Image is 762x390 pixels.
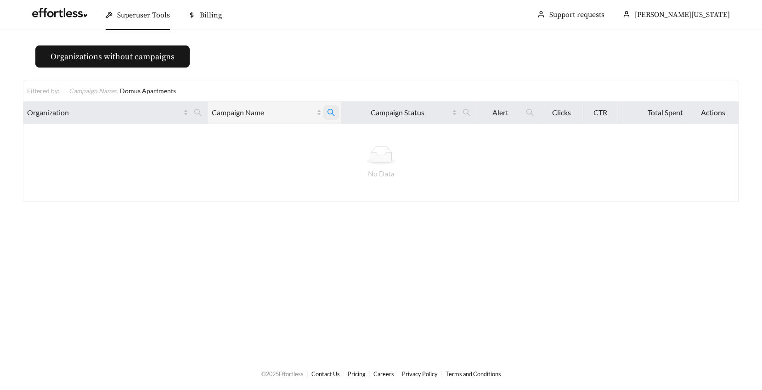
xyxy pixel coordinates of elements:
th: Actions [687,102,739,124]
span: Alert [480,107,520,118]
th: CTR [583,102,618,124]
button: Organizations without campaigns [35,45,190,68]
span: search [190,105,206,120]
span: [PERSON_NAME][US_STATE] [635,10,730,19]
span: search [323,105,339,120]
th: Clicks [540,102,583,124]
span: Campaign Name [212,107,315,118]
a: Pricing [348,370,366,378]
a: Privacy Policy [402,370,438,378]
a: Careers [373,370,394,378]
span: Domus Apartments [120,87,176,95]
span: Billing [200,11,222,20]
span: search [194,108,202,117]
span: Organization [27,107,181,118]
th: Total Spent [618,102,687,124]
span: search [327,108,335,117]
span: search [522,105,538,120]
div: Filtered by: [27,86,64,96]
span: Superuser Tools [117,11,170,20]
span: Organizations without campaigns [51,51,175,63]
a: Contact Us [311,370,340,378]
div: No Data [30,168,732,179]
span: search [459,105,474,120]
span: © 2025 Effortless [261,370,304,378]
span: Campaign Name : [69,87,117,95]
a: Support requests [549,10,604,19]
a: Terms and Conditions [446,370,501,378]
span: search [526,108,534,117]
span: search [463,108,471,117]
span: Campaign Status [345,107,450,118]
